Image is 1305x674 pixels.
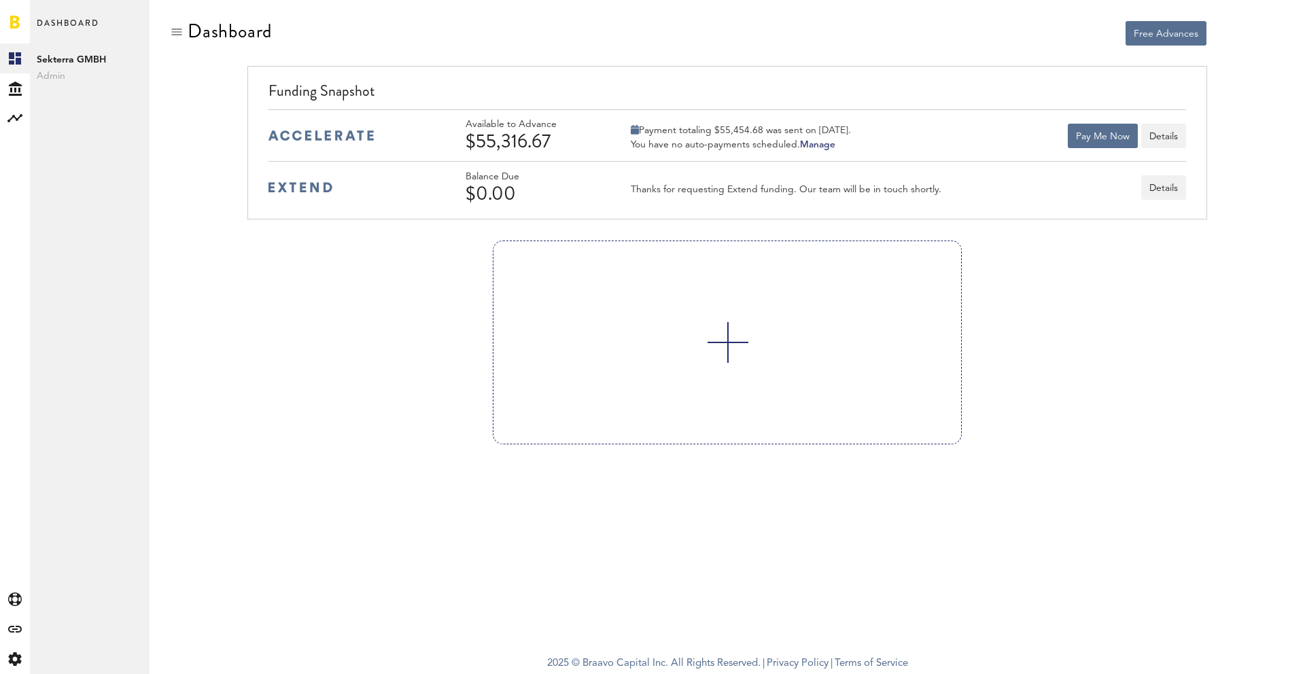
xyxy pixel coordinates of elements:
[1126,21,1206,46] button: Free Advances
[188,20,272,42] div: Dashboard
[268,130,374,141] img: accelerate-medium-blue-logo.svg
[466,130,595,152] div: $55,316.67
[466,171,595,183] div: Balance Due
[1141,124,1186,148] button: Details
[37,52,143,68] span: Sekterra GMBH
[466,119,595,130] div: Available to Advance
[835,658,908,669] a: Terms of Service
[631,183,941,196] div: Thanks for requesting Extend funding. Our team will be in touch shortly.
[767,658,829,669] a: Privacy Policy
[37,15,99,43] span: Dashboard
[1141,175,1186,200] a: Details
[631,139,851,151] div: You have no auto-payments scheduled.
[631,124,851,137] div: Payment totaling $55,454.68 was sent on [DATE].
[1068,124,1138,148] button: Pay Me Now
[466,183,595,205] div: $0.00
[37,68,143,84] span: Admin
[800,140,835,149] a: Manage
[268,182,332,193] img: extend-medium-blue-logo.svg
[547,654,761,674] span: 2025 © Braavo Capital Inc. All Rights Reserved.
[268,80,1185,109] div: Funding Snapshot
